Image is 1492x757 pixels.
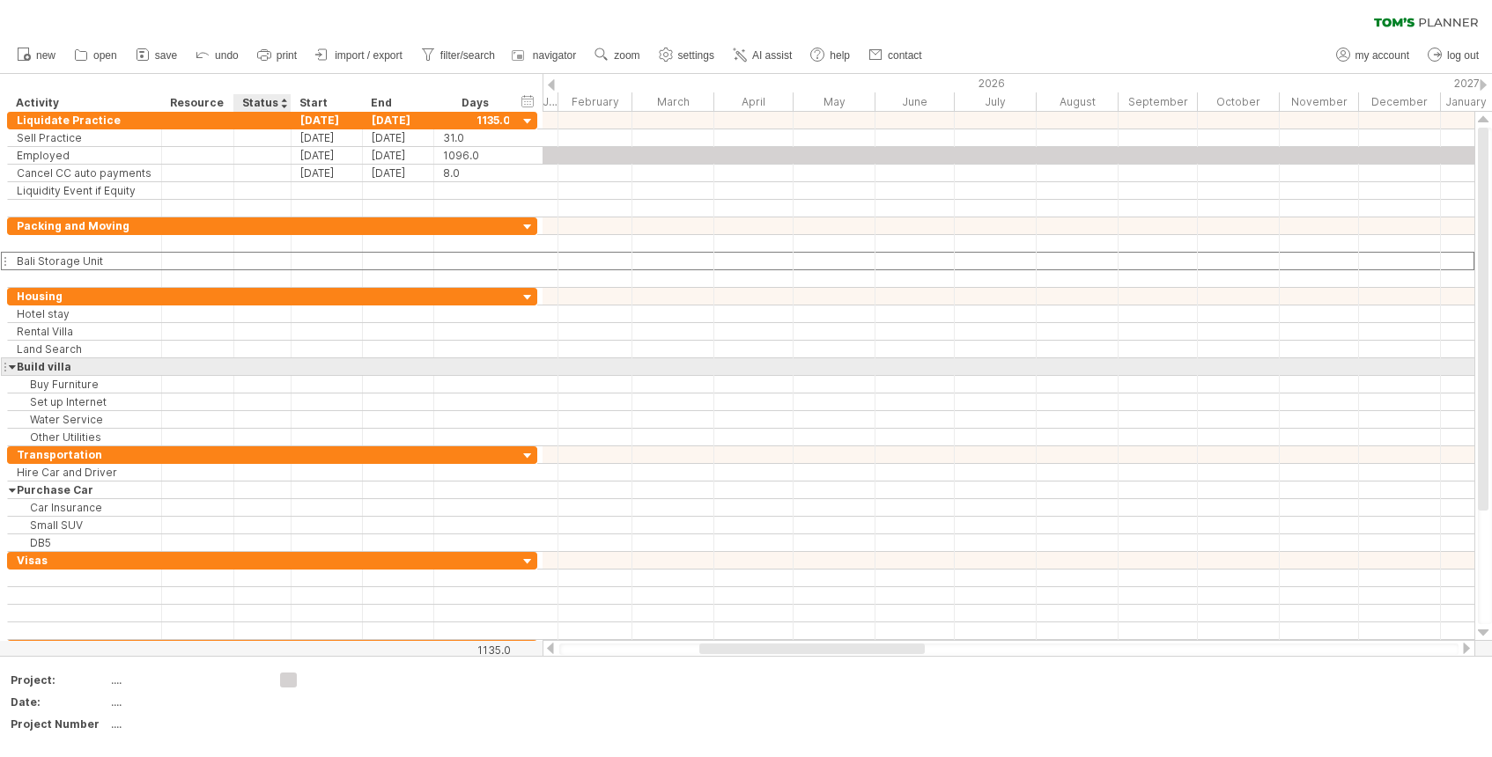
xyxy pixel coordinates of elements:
[443,147,509,164] div: 1096.0
[1119,92,1198,111] div: September 2026
[888,49,922,62] span: contact
[17,129,152,146] div: Sell Practice
[17,147,152,164] div: Employed
[292,129,363,146] div: [DATE]
[1447,49,1479,62] span: log out
[1280,92,1359,111] div: November 2026
[533,49,576,62] span: navigator
[1037,92,1119,111] div: August 2026
[292,112,363,129] div: [DATE]
[864,44,927,67] a: contact
[363,112,434,129] div: [DATE]
[654,44,720,67] a: settings
[17,182,152,199] div: Liquidity Event if Equity
[311,44,408,67] a: import / export
[17,358,152,375] div: Build villa
[363,129,434,146] div: [DATE]
[215,49,239,62] span: undo
[806,44,855,67] a: help
[17,499,152,516] div: Car Insurance
[17,112,152,129] div: Liquidate Practice
[371,94,424,112] div: End
[131,44,182,67] a: save
[632,92,714,111] div: March 2026
[752,49,792,62] span: AI assist
[1423,44,1484,67] a: log out
[11,695,107,709] div: Date:
[1198,92,1280,111] div: October 2026
[17,217,152,234] div: Packing and Moving
[16,94,151,112] div: Activity
[435,643,511,657] div: 1135.0
[111,695,259,709] div: ....
[17,393,152,410] div: Set up Internet
[191,44,244,67] a: undo
[36,49,55,62] span: new
[17,305,152,322] div: Hotel stay
[11,717,107,731] div: Project Number
[17,341,152,357] div: Land Search
[17,376,152,393] div: Buy Furniture
[111,717,259,731] div: ....
[417,44,500,67] a: filter/search
[17,323,152,340] div: Rental Villa
[292,147,363,164] div: [DATE]
[363,147,434,164] div: [DATE]
[93,49,117,62] span: open
[70,44,122,67] a: open
[614,49,639,62] span: zoom
[155,49,177,62] span: save
[12,44,61,67] a: new
[443,165,509,181] div: 8.0
[476,74,1441,92] div: 2026
[728,44,797,67] a: AI assist
[363,165,434,181] div: [DATE]
[17,640,152,657] div: miscellaneous
[17,481,152,498] div: Purchase Car
[17,411,152,428] div: Water Service
[443,129,509,146] div: 31.0
[1332,44,1414,67] a: my account
[242,94,281,112] div: Status
[17,517,152,533] div: Small SUV
[277,49,297,62] span: print
[111,672,259,687] div: ....
[440,49,495,62] span: filter/search
[17,464,152,481] div: Hire Car and Driver
[1355,49,1409,62] span: my account
[170,94,224,112] div: Resource
[875,92,955,111] div: June 2026
[253,44,302,67] a: print
[17,165,152,181] div: Cancel CC auto payments
[678,49,714,62] span: settings
[714,92,794,111] div: April 2026
[17,429,152,445] div: Other Utilities
[794,92,875,111] div: May 2026
[17,446,152,463] div: Transportation
[830,49,850,62] span: help
[292,165,363,181] div: [DATE]
[17,288,152,305] div: Housing
[558,92,632,111] div: February 2026
[335,49,403,62] span: import / export
[17,253,152,269] div: Bali Storage Unit
[17,534,152,551] div: DB5
[1359,92,1441,111] div: December 2026
[299,94,352,112] div: Start
[433,94,517,112] div: Days
[17,552,152,569] div: Visas
[509,44,581,67] a: navigator
[11,672,107,687] div: Project:
[955,92,1037,111] div: July 2026
[590,44,645,67] a: zoom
